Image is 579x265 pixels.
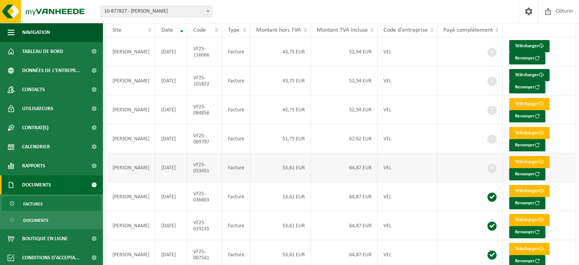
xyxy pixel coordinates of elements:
[188,211,222,240] td: VF25-019235
[22,229,68,248] span: Boutique en ligne
[250,182,311,211] td: 53,61 EUR
[256,27,301,33] span: Montant hors TVA
[101,6,212,17] span: 10-877827 - GUITARD FLORIAN - REMICOURT
[250,211,311,240] td: 53,61 EUR
[22,175,51,194] span: Documents
[222,182,250,211] td: Facture
[222,153,250,182] td: Facture
[156,37,188,66] td: [DATE]
[443,27,493,33] span: Payé complètement
[161,27,173,33] span: Date
[250,95,311,124] td: 43,75 EUR
[250,66,311,95] td: 43,75 EUR
[222,95,250,124] td: Facture
[509,110,545,122] button: Renvoyer
[222,211,250,240] td: Facture
[509,81,545,93] button: Renvoyer
[509,52,545,64] button: Renvoyer
[193,27,206,33] span: Code
[509,98,550,110] a: Télécharger
[188,182,222,211] td: VF25-036603
[378,124,438,153] td: VEL
[188,124,222,153] td: VF25-069797
[311,124,378,153] td: 62,62 EUR
[509,156,550,168] a: Télécharger
[311,182,378,211] td: 64,87 EUR
[107,211,156,240] td: [PERSON_NAME]
[509,197,545,209] button: Renvoyer
[22,156,45,175] span: Rapports
[378,37,438,66] td: VEL
[228,27,239,33] span: Type
[378,95,438,124] td: VEL
[156,124,188,153] td: [DATE]
[188,37,222,66] td: VF25-116066
[107,182,156,211] td: [PERSON_NAME]
[156,95,188,124] td: [DATE]
[311,211,378,240] td: 64,87 EUR
[250,124,311,153] td: 51,75 EUR
[23,213,48,228] span: Documents
[317,27,368,33] span: Montant TVA incluse
[509,168,545,180] button: Renvoyer
[156,153,188,182] td: [DATE]
[222,124,250,153] td: Facture
[311,95,378,124] td: 52,94 EUR
[509,139,545,151] button: Renvoyer
[107,66,156,95] td: [PERSON_NAME]
[188,153,222,182] td: VF25-053451
[509,214,550,226] a: Télécharger
[156,182,188,211] td: [DATE]
[222,37,250,66] td: Facture
[188,95,222,124] td: VF25-084856
[22,137,50,156] span: Calendrier
[509,40,550,52] a: Télécharger
[22,61,80,80] span: Données de l'entrepr...
[509,226,545,238] button: Renvoyer
[378,182,438,211] td: VEL
[2,213,101,227] a: Documents
[22,80,45,99] span: Contacts
[378,211,438,240] td: VEL
[509,185,550,197] a: Télécharger
[112,27,122,33] span: Site
[311,66,378,95] td: 52,94 EUR
[311,37,378,66] td: 52,94 EUR
[22,23,50,42] span: Navigation
[22,99,53,118] span: Utilisateurs
[107,37,156,66] td: [PERSON_NAME]
[2,196,101,211] a: Factures
[509,243,550,255] a: Télécharger
[378,153,438,182] td: VEL
[311,153,378,182] td: 64,87 EUR
[509,69,550,81] a: Télécharger
[383,27,428,33] span: Code d'entreprise
[250,37,311,66] td: 43,75 EUR
[378,66,438,95] td: VEL
[250,153,311,182] td: 53,61 EUR
[107,95,156,124] td: [PERSON_NAME]
[107,124,156,153] td: [PERSON_NAME]
[156,211,188,240] td: [DATE]
[22,42,63,61] span: Tableau de bord
[107,153,156,182] td: [PERSON_NAME]
[22,118,48,137] span: Contrat(s)
[156,66,188,95] td: [DATE]
[23,197,43,211] span: Factures
[509,127,550,139] a: Télécharger
[222,66,250,95] td: Facture
[188,66,222,95] td: VF25-101822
